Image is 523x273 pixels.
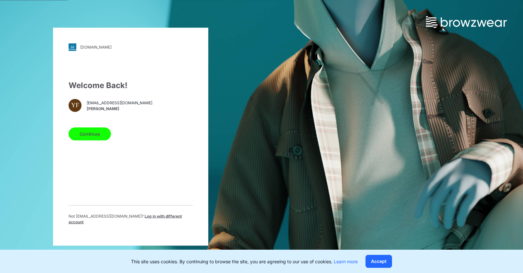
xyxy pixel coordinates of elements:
[80,45,112,50] div: [DOMAIN_NAME]
[334,259,358,264] a: Learn more
[87,106,152,112] span: [PERSON_NAME]
[131,258,358,265] p: This site uses cookies. By continuing to browse the site, you are agreeing to our use of cookies.
[87,100,152,106] span: [EMAIL_ADDRESS][DOMAIN_NAME]
[365,255,392,268] button: Accept
[69,127,111,140] button: Continue
[69,43,76,51] img: svg+xml;base64,PHN2ZyB3aWR0aD0iMjgiIGhlaWdodD0iMjgiIHZpZXdCb3g9IjAgMCAyOCAyOCIgZmlsbD0ibm9uZSIgeG...
[69,79,193,91] div: Welcome Back!
[69,43,193,51] a: [DOMAIN_NAME]
[69,99,82,112] div: YF
[69,213,193,225] p: Not [EMAIL_ADDRESS][DOMAIN_NAME] ?
[426,16,507,28] img: browzwear-logo.73288ffb.svg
